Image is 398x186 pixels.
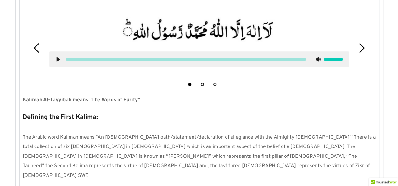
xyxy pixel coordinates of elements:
button: 2 of 3 [201,83,204,86]
button: 1 of 3 [188,83,191,86]
button: 3 of 3 [213,83,216,86]
strong: Defining the First Kalima: [23,113,98,121]
span: The Arabic word Kalimah means “An [DEMOGRAPHIC_DATA] oath/statement/declaration of allegiance wit... [23,134,377,179]
strong: Kalimah At-Tayyibah means "The Words of Purity" [23,97,140,103]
